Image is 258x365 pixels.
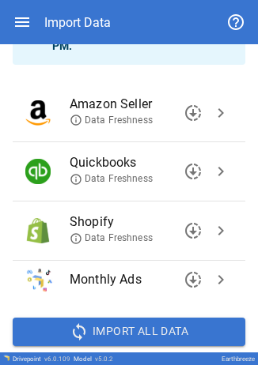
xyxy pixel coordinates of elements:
span: v 5.0.2 [95,356,113,363]
span: downloading [184,270,203,289]
span: sync [70,322,89,341]
div: Model [74,356,113,363]
span: v 6.0.109 [44,356,70,363]
div: Drivepoint [13,356,70,363]
b: [DATE] 09:32 PM . [52,24,211,52]
span: Monthly Ads [70,270,207,289]
img: Drivepoint [3,355,9,361]
span: Amazon Seller [70,95,207,114]
span: chevron_right [211,103,230,122]
span: downloading [184,103,203,122]
span: Import All Data [93,322,188,341]
span: Data Freshness [70,114,153,127]
img: Shopify [25,218,51,243]
span: chevron_right [211,221,230,240]
span: Data Freshness [70,231,153,245]
span: chevron_right [211,162,230,181]
span: Data Freshness [70,172,153,186]
span: Quickbooks [70,153,207,172]
img: Monthly Ads [25,267,54,292]
div: Earthbreeze [222,356,255,363]
span: Shopify [70,213,207,231]
img: Amazon Seller [25,100,51,126]
span: downloading [184,221,203,240]
span: chevron_right [211,270,230,289]
span: downloading [184,162,203,181]
div: Import Data [44,15,111,30]
img: Quickbooks [25,159,51,184]
button: Import All Data [13,318,245,346]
